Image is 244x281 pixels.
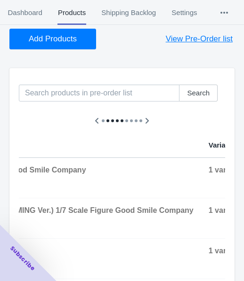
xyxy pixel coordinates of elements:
[179,85,218,101] button: Search
[8,244,37,273] span: Subscribe
[19,85,179,101] input: Search products in pre-order list
[8,0,42,25] span: Dashboard
[138,112,155,129] button: Scroll table right one column
[57,0,86,25] span: Products
[9,29,96,49] button: Add Products
[209,166,244,174] span: 1 variants
[155,29,244,49] button: View Pre-Order list
[89,112,106,129] button: Scroll table left one column
[187,89,210,97] span: Search
[209,206,244,214] span: 1 variants
[205,0,244,25] button: More tabs
[101,0,156,25] span: Shipping Backlog
[209,247,244,255] span: 1 variants
[209,141,236,149] span: Variants
[29,34,77,44] span: Add Products
[171,0,197,25] span: Settings
[166,34,233,44] span: View Pre-Order list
